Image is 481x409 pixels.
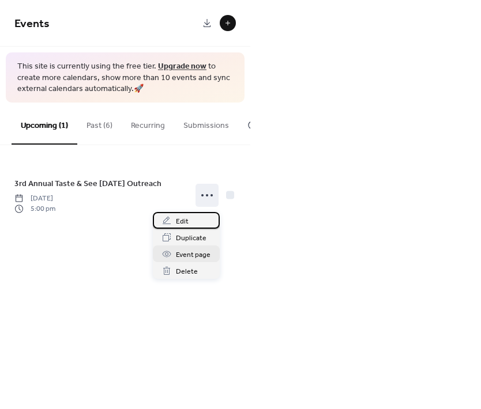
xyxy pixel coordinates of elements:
span: Delete [176,266,198,278]
span: 5:00 pm [14,204,55,214]
button: Upcoming (1) [12,103,77,145]
button: Recurring [122,103,174,143]
a: Upgrade now [158,59,206,74]
span: Event page [176,249,211,261]
span: 3rd Annual Taste & See [DATE] Outreach [14,177,161,190]
span: Edit [176,215,189,228]
button: Submissions [174,103,238,143]
span: This site is currently using the free tier. to create more calendars, show more than 10 events an... [17,61,233,95]
span: Duplicate [176,232,206,244]
span: Events [14,13,50,35]
span: [DATE] [14,193,55,203]
button: Past (6) [77,103,122,143]
a: 3rd Annual Taste & See [DATE] Outreach [14,177,161,190]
